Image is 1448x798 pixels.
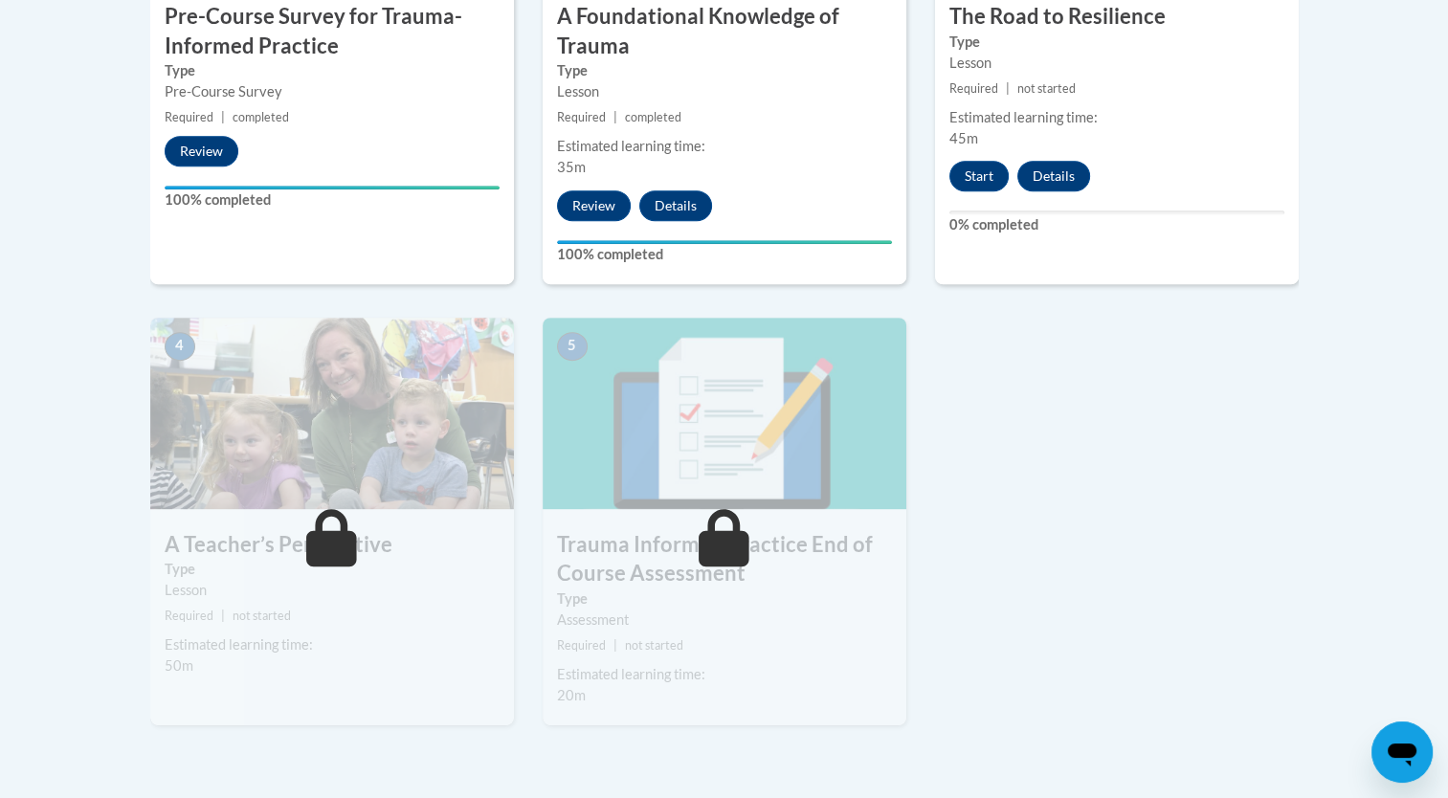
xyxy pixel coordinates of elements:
div: Your progress [165,186,500,189]
label: Type [557,60,892,81]
div: Your progress [557,240,892,244]
button: Start [949,161,1009,191]
span: | [1006,81,1010,96]
div: Estimated learning time: [165,634,500,655]
span: completed [625,110,681,124]
h3: Trauma Informed Practice End of Course Assessment [543,530,906,589]
label: Type [949,32,1284,53]
button: Details [639,190,712,221]
div: Pre-Course Survey [165,81,500,102]
div: Lesson [165,580,500,601]
div: Estimated learning time: [557,136,892,157]
span: | [613,638,617,653]
label: Type [557,588,892,610]
span: Required [557,638,606,653]
label: Type [165,559,500,580]
span: Required [165,609,213,623]
h3: The Road to Resilience [935,2,1299,32]
img: Course Image [150,318,514,509]
span: 45m [949,130,978,146]
iframe: Button to launch messaging window [1371,721,1433,783]
h3: Pre-Course Survey for Trauma-Informed Practice [150,2,514,61]
span: | [221,609,225,623]
span: not started [1017,81,1076,96]
span: 5 [557,332,588,361]
div: Estimated learning time: [557,664,892,685]
span: 4 [165,332,195,361]
h3: A Teacher’s Perspective [150,530,514,560]
span: not started [233,609,291,623]
label: 0% completed [949,214,1284,235]
span: completed [233,110,289,124]
img: Course Image [543,318,906,509]
span: Required [557,110,606,124]
label: 100% completed [557,244,892,265]
span: 35m [557,159,586,175]
div: Lesson [949,53,1284,74]
span: 50m [165,657,193,674]
button: Details [1017,161,1090,191]
button: Review [165,136,238,166]
span: Required [165,110,213,124]
span: | [613,110,617,124]
span: not started [625,638,683,653]
span: | [221,110,225,124]
div: Lesson [557,81,892,102]
label: Type [165,60,500,81]
label: 100% completed [165,189,500,211]
span: 20m [557,687,586,703]
div: Assessment [557,610,892,631]
button: Review [557,190,631,221]
span: Required [949,81,998,96]
h3: A Foundational Knowledge of Trauma [543,2,906,61]
div: Estimated learning time: [949,107,1284,128]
